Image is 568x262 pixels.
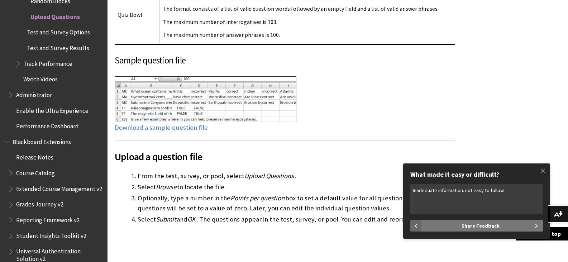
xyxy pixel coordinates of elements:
span: Submit [156,215,176,223]
li: Select to locate the file. [138,182,455,192]
span: Test and Survey Options [27,27,90,36]
span: Test and Survey Results [27,42,89,52]
li: Optionally, type a number in the box to set a default value for all questions. If left blank, all... [138,193,455,213]
span: Browse [156,183,176,191]
img: Image illustrating associated text [115,76,296,122]
li: From the test, survey, or pool, select . [138,171,455,181]
li: Select and . The questions appear in the test, survey, or pool. You can edit and reorder the ques... [138,214,455,224]
span: Course Catalog [16,167,55,177]
span: Points per question [230,194,285,202]
span: OK [187,215,196,223]
a: Download a sample question file [115,123,208,132]
span: Extended Course Management v2 [16,183,102,192]
button: Share Feedback [422,220,543,232]
h3: Sample question file [115,54,455,67]
span: Upload Questions [244,172,294,180]
span: Administrator [16,89,52,99]
span: Blackboard Extensions [13,136,71,146]
span: Track Performance [23,58,72,67]
span: Upload Questions [30,11,80,20]
div: What made it easy or difficult? [410,171,543,178]
span: Grades Journey v2 [16,199,63,208]
span: Watch Videos [23,73,58,83]
span: Enable the Ultra Experience [16,105,89,114]
span: Release Notes [16,152,53,161]
span: Share Feedback [462,220,500,232]
span: Performance Dashboard [16,120,79,130]
span: Reporting Framework v2 [16,214,80,224]
textarea: What made it easy or difficult? [410,184,543,214]
span: Upload a question file [115,149,455,164]
span: Student Insights Toolkit v2 [16,230,86,239]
